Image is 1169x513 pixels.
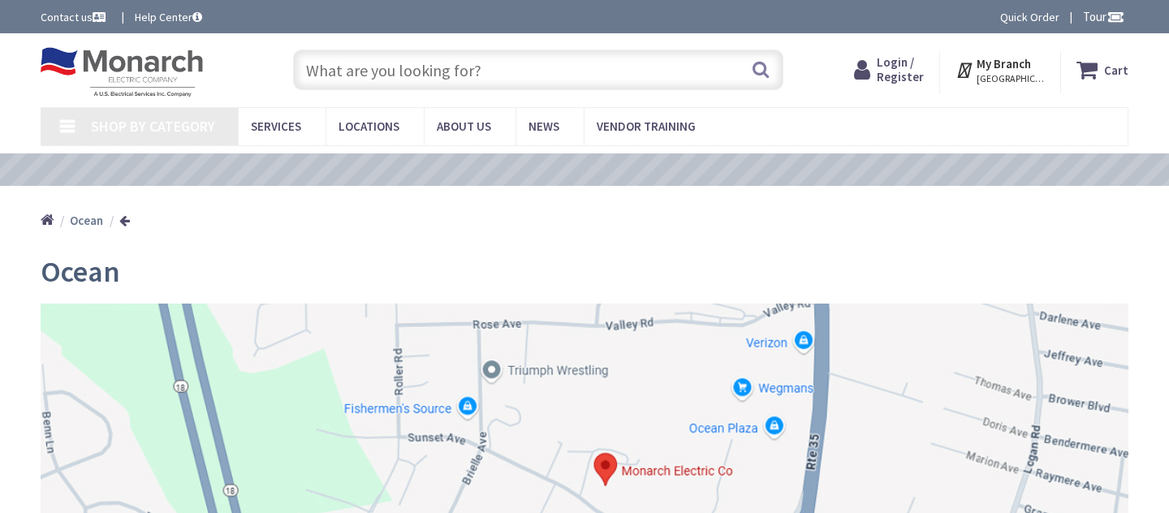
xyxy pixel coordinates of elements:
a: Contact us [41,9,109,25]
div: My Branch [GEOGRAPHIC_DATA], [GEOGRAPHIC_DATA] [955,55,1046,84]
span: News [528,119,559,134]
span: Login / Register [877,54,924,84]
a: Cart [1076,55,1128,84]
a: VIEW OUR VIDEO TRAINING LIBRARY [442,162,726,179]
input: What are you looking for? [293,50,783,90]
span: Locations [339,119,399,134]
span: Services [251,119,301,134]
span: [GEOGRAPHIC_DATA], [GEOGRAPHIC_DATA] [977,72,1046,85]
span: Shop By Category [91,117,215,136]
a: Help Center [135,9,202,25]
strong: My Branch [977,56,1031,71]
img: Monarch Electric Company [41,47,203,97]
strong: Cart [1104,55,1128,84]
span: Tour [1083,9,1124,24]
span: Ocean [41,253,120,290]
a: Quick Order [1000,9,1059,25]
strong: Ocean [70,213,103,228]
a: Login / Register [854,55,924,84]
span: Vendor Training [597,119,696,134]
span: About Us [437,119,491,134]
